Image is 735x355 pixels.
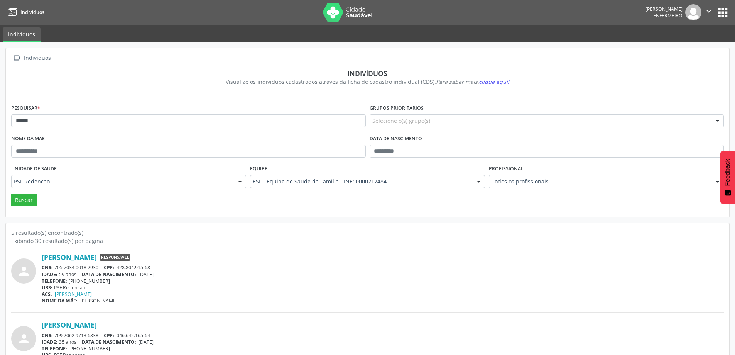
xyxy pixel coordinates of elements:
span: 428.804.915-68 [117,264,150,271]
div: 705 7034 0018 2930 [42,264,724,271]
span: Indivíduos [20,9,44,15]
label: Profissional [489,163,524,175]
span: Todos os profissionais [492,178,708,185]
span: TELEFONE: [42,345,67,352]
label: Grupos prioritários [370,102,424,114]
i: Para saber mais, [436,78,509,85]
div: 5 resultado(s) encontrado(s) [11,229,724,237]
button: Buscar [11,194,37,207]
span: ESF - Equipe de Saude da Familia - INE: 0000217484 [253,178,469,185]
span: CPF: [104,264,114,271]
span: IDADE: [42,271,57,278]
span: 046.642.165-64 [117,332,150,339]
label: Unidade de saúde [11,163,57,175]
div: 709 2062 9713 6838 [42,332,724,339]
span: Feedback [724,159,731,186]
label: Nome da mãe [11,133,45,145]
span: [DATE] [139,339,154,345]
span: clique aqui! [479,78,509,85]
i:  [705,7,713,15]
span: [PERSON_NAME] [80,297,117,304]
img: img [685,4,701,20]
span: UBS: [42,284,52,291]
span: ACS: [42,291,52,297]
span: PSF Redencao [14,178,230,185]
div: [PHONE_NUMBER] [42,278,724,284]
span: IDADE: [42,339,57,345]
div: Visualize os indivíduos cadastrados através da ficha de cadastro individual (CDS). [17,78,718,86]
span: [DATE] [139,271,154,278]
label: Pesquisar [11,102,40,114]
div: PSF Redencao [42,284,724,291]
span: NOME DA MÃE: [42,297,78,304]
span: Responsável [100,254,130,261]
a:  Indivíduos [11,53,52,64]
span: Selecione o(s) grupo(s) [372,117,430,125]
a: [PERSON_NAME] [42,321,97,329]
a: [PERSON_NAME] [42,253,97,262]
div: [PHONE_NUMBER] [42,345,724,352]
span: CNS: [42,264,53,271]
span: Enfermeiro [653,12,683,19]
label: Equipe [250,163,267,175]
div: 59 anos [42,271,724,278]
div: [PERSON_NAME] [645,6,683,12]
i:  [11,53,22,64]
span: CPF: [104,332,114,339]
div: Indivíduos [22,53,52,64]
a: Indivíduos [5,6,44,19]
a: [PERSON_NAME] [55,291,92,297]
button: apps [716,6,730,19]
i: person [17,264,31,278]
button:  [701,4,716,20]
a: Indivíduos [3,27,41,42]
button: Feedback - Mostrar pesquisa [720,151,735,204]
div: Exibindo 30 resultado(s) por página [11,237,724,245]
div: Indivíduos [17,69,718,78]
span: DATA DE NASCIMENTO: [82,271,136,278]
span: CNS: [42,332,53,339]
div: 35 anos [42,339,724,345]
span: DATA DE NASCIMENTO: [82,339,136,345]
label: Data de nascimento [370,133,422,145]
span: TELEFONE: [42,278,67,284]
